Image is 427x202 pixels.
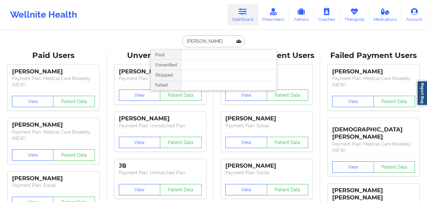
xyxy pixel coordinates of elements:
[119,162,202,170] div: JB
[4,51,102,61] div: Paid Users
[258,4,289,25] a: Prescribers
[374,96,415,107] button: Patient Data
[225,123,308,129] p: Payment Plan : Social
[401,4,427,25] a: Account
[12,96,54,107] button: View
[151,60,181,70] div: Unverified
[417,81,427,106] a: Report Bug
[332,121,415,141] div: [DEMOGRAPHIC_DATA][PERSON_NAME]
[119,115,202,122] div: [PERSON_NAME]
[119,184,161,195] button: View
[332,75,415,88] p: Payment Plan : Medical Care Biweekly (NEW)
[369,4,402,25] a: Medications
[111,51,209,61] div: Unverified Users
[225,184,267,195] button: View
[332,141,415,153] p: Payment Plan : Medical Care Biweekly (NEW)
[332,68,415,75] div: [PERSON_NAME]
[225,162,308,170] div: [PERSON_NAME]
[119,75,202,82] p: Payment Plan : Unmatched Plan
[119,170,202,176] p: Payment Plan : Unmatched Plan
[332,161,374,173] button: View
[12,182,95,188] p: Payment Plan : Social
[12,68,95,75] div: [PERSON_NAME]
[160,89,202,101] button: Patient Data
[332,187,415,201] div: [PERSON_NAME] [PERSON_NAME]
[12,129,95,141] p: Payment Plan : Medical Care Biweekly (NEW)
[119,137,161,148] button: View
[332,96,374,107] button: View
[325,51,423,61] div: Failed Payment Users
[160,137,202,148] button: Patient Data
[374,161,415,173] button: Patient Data
[225,115,308,122] div: [PERSON_NAME]
[12,121,95,129] div: [PERSON_NAME]
[53,149,95,161] button: Patient Data
[12,149,54,161] button: View
[314,4,340,25] a: Coaches
[12,175,95,182] div: [PERSON_NAME]
[160,184,202,195] button: Patient Data
[151,70,181,80] div: Skipped
[225,137,267,148] button: View
[267,137,308,148] button: Patient Data
[119,123,202,129] p: Payment Plan : Unmatched Plan
[151,50,181,60] div: Paid
[340,4,369,25] a: Therapists
[225,89,267,101] button: View
[267,184,308,195] button: Patient Data
[119,89,161,101] button: View
[228,4,258,25] a: Dashboard
[119,68,202,75] div: [PERSON_NAME]
[225,170,308,176] p: Payment Plan : Social
[267,89,308,101] button: Patient Data
[53,96,95,107] button: Patient Data
[12,75,95,88] p: Payment Plan : Medical Care Biweekly (NEW)
[289,4,314,25] a: Admins
[151,80,181,90] div: Failed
